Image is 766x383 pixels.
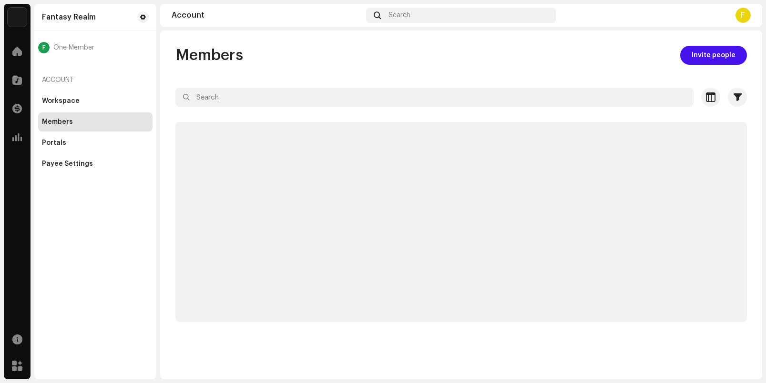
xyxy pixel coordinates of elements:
[38,42,50,53] div: F
[8,8,27,27] img: 71b606cd-cf1a-4591-9c5c-2aa0cd6267be
[38,154,153,173] re-m-nav-item: Payee Settings
[42,97,80,105] div: Workspace
[53,44,94,51] span: One Member
[38,91,153,111] re-m-nav-item: Workspace
[38,112,153,131] re-m-nav-item: Members
[388,11,410,19] span: Search
[42,13,96,21] div: Fantasy Realm
[172,11,362,19] div: Account
[42,160,93,168] div: Payee Settings
[175,46,243,65] span: Members
[175,88,694,107] input: Search
[42,118,73,126] div: Members
[42,139,66,147] div: Portals
[38,133,153,152] re-m-nav-item: Portals
[38,69,153,91] re-a-nav-header: Account
[692,46,735,65] span: Invite people
[735,8,751,23] div: F
[680,46,747,65] button: Invite people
